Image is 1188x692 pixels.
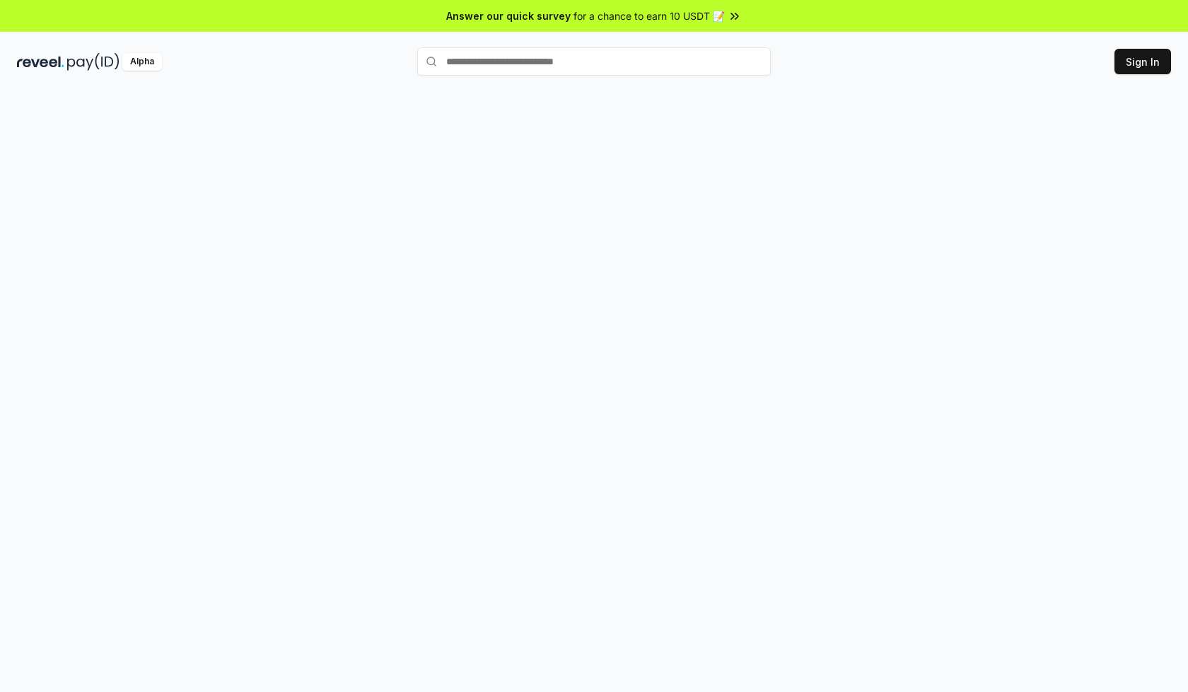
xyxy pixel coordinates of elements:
[446,8,571,23] span: Answer our quick survey
[1114,49,1171,74] button: Sign In
[67,53,120,71] img: pay_id
[122,53,162,71] div: Alpha
[17,53,64,71] img: reveel_dark
[573,8,725,23] span: for a chance to earn 10 USDT 📝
